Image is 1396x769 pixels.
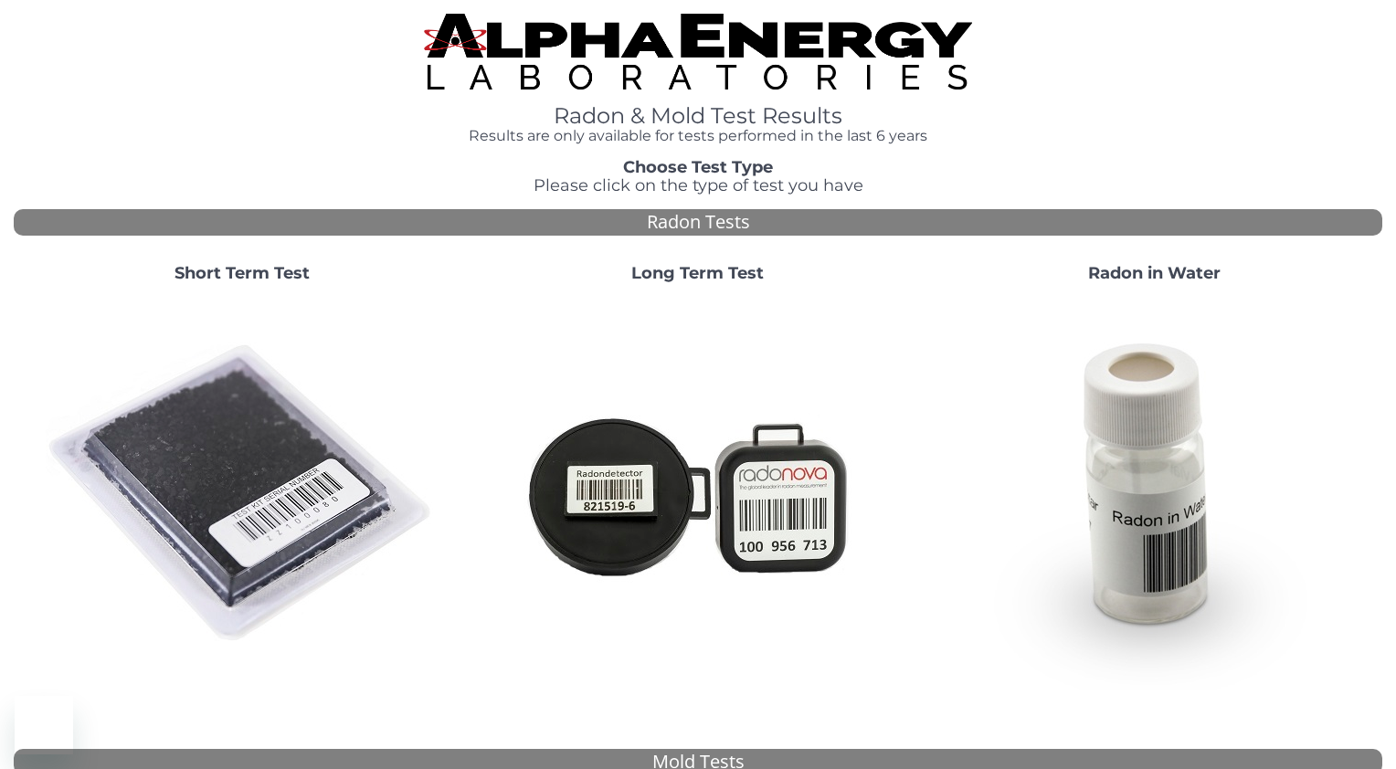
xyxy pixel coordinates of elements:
[424,14,971,90] img: TightCrop.jpg
[534,175,863,195] span: Please click on the type of test you have
[46,298,439,690] img: ShortTerm.jpg
[631,263,764,283] strong: Long Term Test
[424,104,971,128] h1: Radon & Mold Test Results
[623,157,773,177] strong: Choose Test Type
[174,263,310,283] strong: Short Term Test
[957,298,1350,690] img: RadoninWater.jpg
[15,696,73,754] iframe: Button to launch messaging window
[14,209,1382,236] div: Radon Tests
[1088,263,1221,283] strong: Radon in Water
[424,128,971,144] h4: Results are only available for tests performed in the last 6 years
[502,298,894,690] img: Radtrak2vsRadtrak3.jpg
